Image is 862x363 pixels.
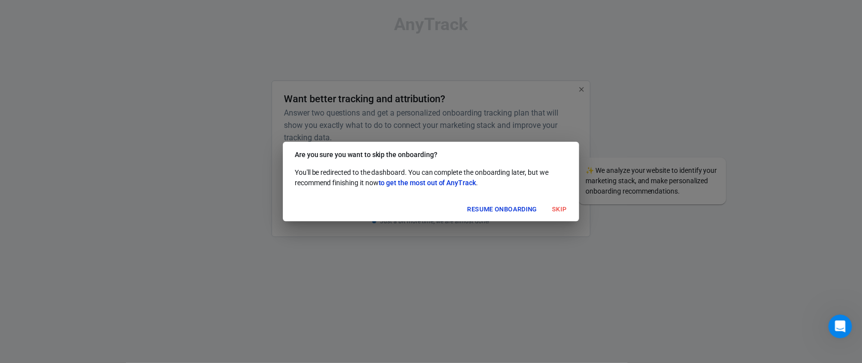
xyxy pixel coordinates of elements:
button: Resume onboarding [465,202,540,217]
button: Skip [544,202,575,217]
h2: Are you sure you want to skip the onboarding? [283,142,579,167]
span: to get the most out of AnyTrack [379,179,476,187]
p: You'll be redirected to the dashboard. You can complete the onboarding later, but we recommend fi... [295,167,567,188]
iframe: Intercom live chat [828,315,852,338]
